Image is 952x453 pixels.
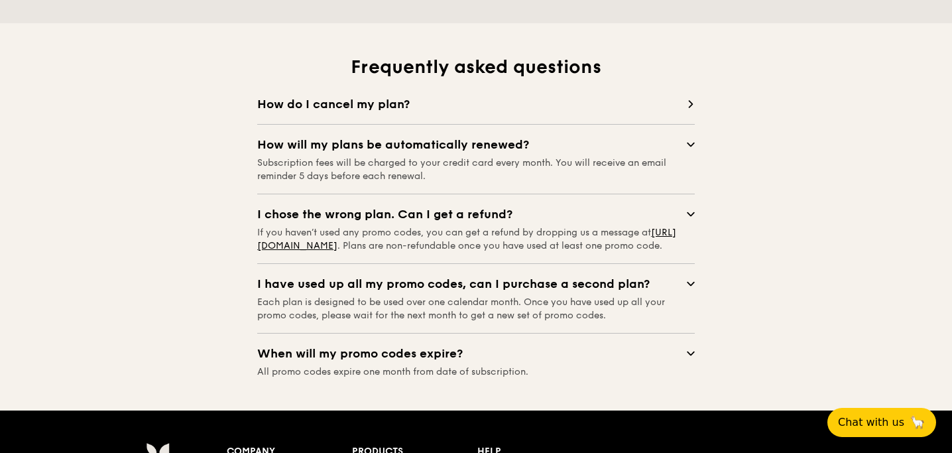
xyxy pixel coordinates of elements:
span: How will my plans be automatically renewed? [257,135,687,154]
span: I have used up all my promo codes, can I purchase a second plan? [257,275,687,293]
button: Chat with us🦙 [827,408,936,437]
div: All promo codes expire one month from date of subscription. [257,365,695,379]
span: Frequently asked questions [351,56,601,78]
span: 🦙 [910,415,925,430]
span: When will my promo codes expire? [257,344,687,363]
span: I chose the wrong plan. Can I get a refund? [257,205,687,224]
div: If you haven’t used any promo codes, you can get a refund by dropping us a message at . Plans are... [257,226,695,253]
div: Subscription fees will be charged to your credit card every month. You will receive an email remi... [257,157,695,183]
div: Each plan is designed to be used over one calendar month. Once you have used up all your promo co... [257,296,695,322]
span: Chat with us [838,415,904,430]
span: How do I cancel my plan? [257,95,687,113]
